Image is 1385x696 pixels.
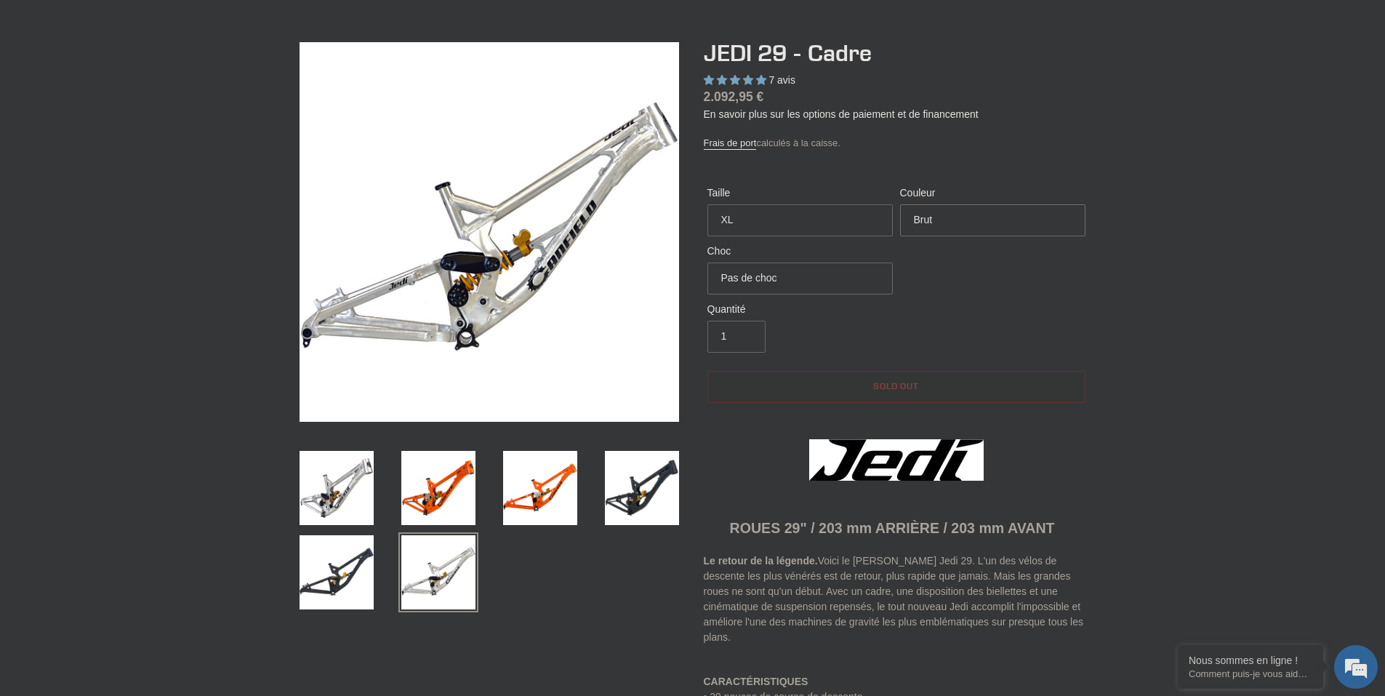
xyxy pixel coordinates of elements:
textarea: Type your message and hit 'Enter' [7,397,277,448]
div: Navigation go back [16,80,38,102]
font: Frais de port [704,137,757,148]
div: Chat with us now [97,81,266,100]
img: Charger l'image dans la visionneuse de galerie, JEDI 29 - Frameset [398,448,478,528]
div: Minimize live chat window [238,7,273,42]
font: Le retour de la légende. [704,555,818,567]
img: Charger l'image dans la visionneuse de galerie, JEDI 29 - Frameset [602,448,682,528]
img: Charger l'image dans la visionneuse de galerie, JEDI 29 - Frameset [398,532,478,612]
font: Quantité [707,303,746,315]
font: 7 avis [768,74,795,86]
button: Sold out [707,371,1085,403]
img: Charger l'image dans la visionneuse de galerie, JEDI 29 - Frameset [500,448,580,528]
img: Charger l'image dans la visionneuse de galerie, JEDI 29 - Frameset [297,448,377,528]
font: Choc [707,245,731,257]
font: calculés à la caisse. [756,137,840,148]
font: CARACTÉRISTIQUES [704,676,808,687]
font: 2.092,95 € [704,89,764,104]
font: Taille [707,187,731,199]
a: Frais de port [704,137,757,150]
font: JEDI 29 - Cadre [704,39,872,67]
span: Sold out [873,380,920,391]
font: Nous sommes en ligne ! [1189,655,1298,666]
img: Charger l'image dans la visionneuse de galerie, JEDI 29 - Frameset [297,532,377,612]
font: Voici le [PERSON_NAME] Jedi 29. L'un des vélos de descente les plus vénérés est de retour, plus r... [704,555,1084,643]
a: En savoir plus sur les options de paiement et de financement [704,108,979,120]
span: 5,00 étoiles [704,74,769,86]
div: Nous sommes en ligne ! [1189,655,1312,666]
span: We're online! [84,183,201,330]
p: Comment puis-je vous aider aujourd'hui ? [1189,668,1312,679]
img: d_696896380_company_1647369064580_696896380 [47,73,83,109]
font: ROUES 29" / 203 mm ARRIÈRE / 203 mm AVANT [730,520,1055,536]
font: Comment puis-je vous aider aujourd'hui ? [1189,668,1363,679]
font: Couleur [900,187,936,199]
